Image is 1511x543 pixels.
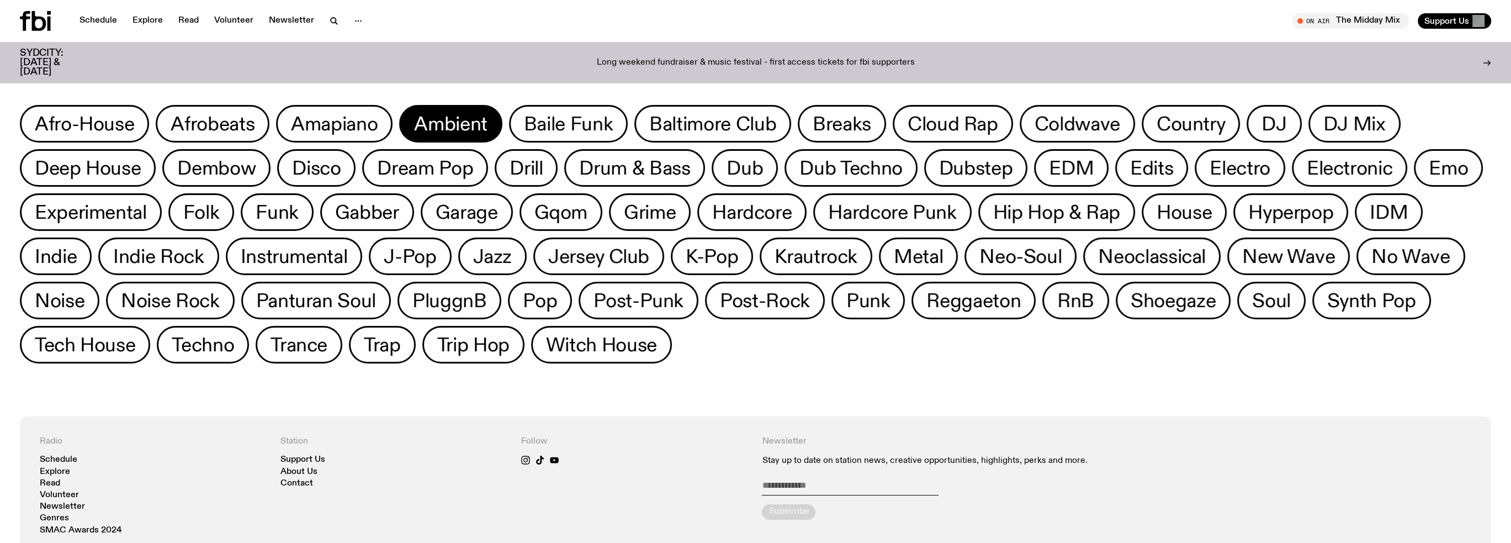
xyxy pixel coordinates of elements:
button: Dembow [162,149,271,187]
span: Funk [256,202,299,223]
span: Neo-Soul [979,246,1062,267]
span: Ambient [414,113,487,135]
button: Country [1142,105,1240,143]
button: IDM [1355,193,1423,231]
a: About Us [280,468,317,476]
button: Dubstep [924,149,1027,187]
a: Genres [40,514,69,523]
span: DJ [1261,113,1286,135]
a: Explore [126,13,169,29]
button: Techno [157,326,249,363]
a: Read [172,13,205,29]
span: Trip Hop [437,334,510,356]
button: Punk [831,282,905,319]
button: Afrobeats [156,105,269,143]
button: EDM [1034,149,1109,187]
button: Electronic [1292,149,1407,187]
span: Noise Rock [121,290,219,312]
span: Pop [523,290,557,312]
button: No Wave [1356,238,1465,275]
a: Contact [280,479,313,488]
span: DJ Mix [1323,113,1386,135]
button: Dream Pop [362,149,488,187]
button: Subscribe [762,504,815,520]
button: Dub Techno [784,149,917,187]
span: Dub Techno [799,157,902,179]
button: Jazz [458,238,527,275]
span: Neoclassical [1098,246,1206,267]
button: Indie Rock [98,238,219,275]
span: Afrobeats [171,113,255,135]
span: Trance [271,334,327,356]
button: Folk [168,193,235,231]
button: Instrumental [226,238,363,275]
span: Afro-House [35,113,134,135]
button: Gqom [519,193,603,231]
span: Indie [35,246,77,267]
button: DJ Mix [1308,105,1401,143]
a: Schedule [40,456,77,464]
button: Soul [1237,282,1306,319]
button: Cloud Rap [893,105,1013,143]
a: Support Us [280,456,325,464]
span: No Wave [1371,246,1450,267]
span: Experimental [35,202,147,223]
h4: Follow [521,436,749,447]
button: DJ [1247,105,1301,143]
button: Disco [277,149,356,187]
button: Coldwave [1020,105,1135,143]
button: Afro-House [20,105,149,143]
button: Indie [20,238,92,275]
span: Jazz [473,246,512,267]
button: Funk [241,193,314,231]
button: Deep House [20,149,156,187]
button: Garage [421,193,513,231]
button: Pop [508,282,572,319]
button: Hardcore [697,193,807,231]
span: Panturan Soul [256,290,376,312]
button: Ambient [399,105,502,143]
button: Panturan Soul [241,282,391,319]
span: Reggaeton [926,290,1021,312]
button: Drill [495,149,558,187]
button: Dub [712,149,778,187]
span: Dubstep [939,157,1012,179]
span: Dub [727,157,763,179]
span: Trap [364,334,401,356]
span: Jersey Club [548,246,649,267]
span: Hip Hop & Rap [993,202,1120,223]
button: Amapiano [276,105,393,143]
a: Schedule [73,13,124,29]
button: K-Pop [671,238,753,275]
button: Trip Hop [422,326,524,363]
p: Stay up to date on station news, creative opportunities, highlights, perks and more. [762,456,1230,466]
button: Metal [879,238,958,275]
span: House [1157,202,1212,223]
span: Indie Rock [113,246,204,267]
button: Baltimore Club [634,105,791,143]
h4: Station [280,436,508,447]
button: Grime [609,193,691,231]
button: Noise Rock [106,282,234,319]
span: PluggnB [412,290,486,312]
span: Electro [1210,157,1270,179]
span: Synth Pop [1327,290,1416,312]
span: Dembow [177,157,256,179]
button: Electro [1195,149,1285,187]
button: Hyperpop [1233,193,1348,231]
h4: Newsletter [762,436,1230,447]
span: Hardcore [712,202,792,223]
span: Breaks [813,113,871,135]
span: Edits [1130,157,1173,179]
span: Techno [172,334,234,356]
a: Newsletter [262,13,321,29]
span: Dream Pop [377,157,473,179]
span: Coldwave [1035,113,1120,135]
span: Post-Punk [593,290,683,312]
span: Tech House [35,334,135,356]
span: Post-Rock [720,290,810,312]
span: Soul [1252,290,1291,312]
span: J-Pop [384,246,436,267]
button: Support Us [1418,13,1491,29]
button: Trap [349,326,416,363]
